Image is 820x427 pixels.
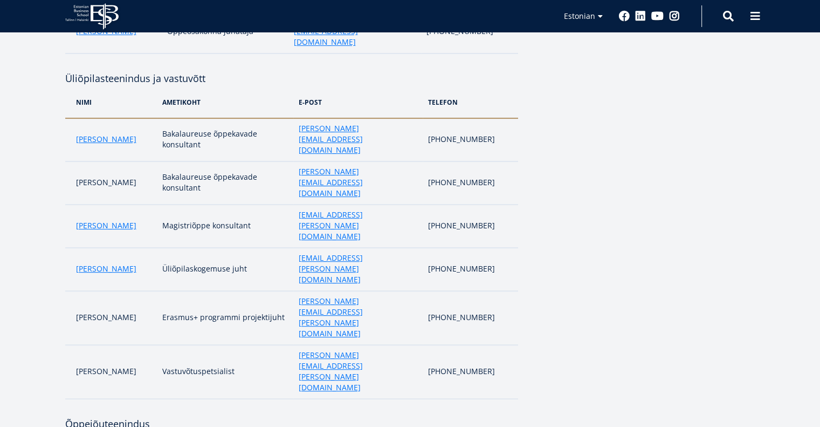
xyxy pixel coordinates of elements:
[635,11,646,22] a: Linkedin
[299,166,417,199] a: [PERSON_NAME][EMAIL_ADDRESS][DOMAIN_NAME]
[299,296,417,339] a: [PERSON_NAME][EMAIL_ADDRESS][PERSON_NAME][DOMAIN_NAME]
[423,86,518,118] th: telefon
[65,161,157,205] td: [PERSON_NAME]
[423,291,518,345] td: [PHONE_NUMBER]
[157,205,293,248] td: Magistriõppe konsultant
[293,86,423,118] th: e-post
[65,345,157,399] td: [PERSON_NAME]
[157,118,293,161] td: Bakalaureuse õppekavade konsultant
[669,11,680,22] a: Instagram
[65,86,157,118] th: nimi
[299,253,417,285] a: [EMAIL_ADDRESS][PERSON_NAME][DOMAIN_NAME]
[423,205,518,248] td: [PHONE_NUMBER]
[157,161,293,205] td: Bakalaureuse õppekavade konsultant
[157,86,293,118] th: ametikoht
[157,248,293,291] td: Üliõpilaskogemuse juht
[76,263,136,274] a: [PERSON_NAME]
[157,345,293,399] td: Vastuvõtuspetsialist
[76,220,136,231] a: [PERSON_NAME]
[65,54,518,86] h4: Üliõpilasteenindus ja vastuvõtt
[76,134,136,145] a: [PERSON_NAME]
[423,118,518,161] td: [PHONE_NUMBER]
[423,345,518,399] td: [PHONE_NUMBER]
[157,291,293,345] td: Erasmus+ programmi projektijuht
[299,209,417,242] a: [EMAIL_ADDRESS][PERSON_NAME][DOMAIN_NAME]
[651,11,664,22] a: Youtube
[423,161,518,205] td: [PHONE_NUMBER]
[428,263,507,274] p: [PHONE_NUMBER]
[65,291,157,345] td: [PERSON_NAME]
[299,350,417,393] a: [PERSON_NAME][EMAIL_ADDRESS][PERSON_NAME][DOMAIN_NAME]
[299,123,417,155] a: [PERSON_NAME][EMAIL_ADDRESS][DOMAIN_NAME]
[619,11,630,22] a: Facebook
